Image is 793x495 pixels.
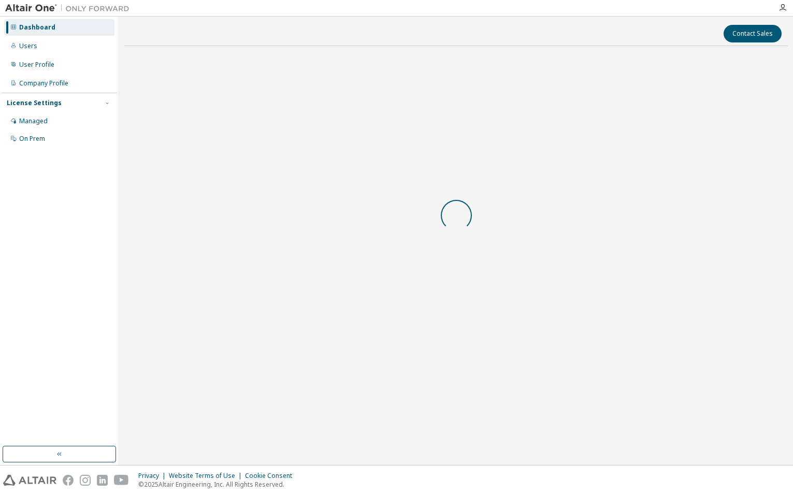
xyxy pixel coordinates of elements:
[724,25,782,42] button: Contact Sales
[169,472,245,480] div: Website Terms of Use
[138,480,298,489] p: © 2025 Altair Engineering, Inc. All Rights Reserved.
[63,475,74,486] img: facebook.svg
[19,135,45,143] div: On Prem
[138,472,169,480] div: Privacy
[19,23,55,32] div: Dashboard
[7,99,62,107] div: License Settings
[245,472,298,480] div: Cookie Consent
[19,61,54,69] div: User Profile
[19,117,48,125] div: Managed
[5,3,135,13] img: Altair One
[19,79,68,88] div: Company Profile
[114,475,129,486] img: youtube.svg
[80,475,91,486] img: instagram.svg
[97,475,108,486] img: linkedin.svg
[19,42,37,50] div: Users
[3,475,56,486] img: altair_logo.svg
